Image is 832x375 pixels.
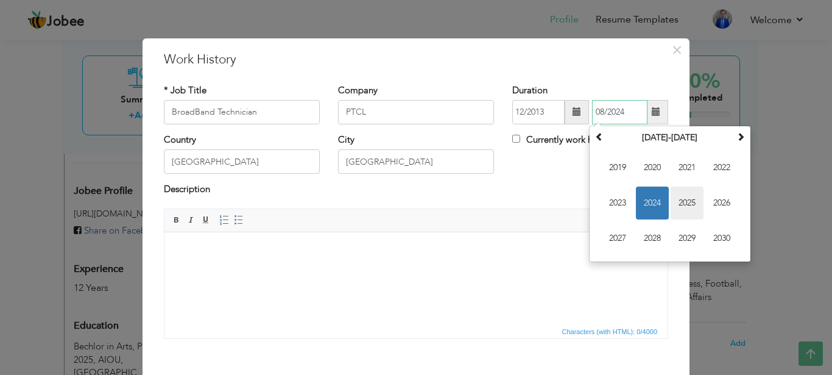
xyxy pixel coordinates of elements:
label: * Job Title [164,84,206,97]
span: Previous Decade [595,132,604,141]
span: Characters (with HTML): 0/4000 [560,326,660,337]
span: 2024 [636,187,669,220]
label: Company [338,84,378,97]
a: Insert/Remove Bulleted List [232,213,245,227]
label: Description [164,183,210,196]
th: Select Decade [607,129,733,147]
span: 2023 [601,187,634,220]
input: Currently work here [512,135,520,143]
h3: Work History [164,51,668,69]
a: Insert/Remove Numbered List [217,213,231,227]
span: 2022 [705,151,738,184]
a: Underline [199,213,213,227]
span: Next Decade [736,132,745,141]
span: 2021 [671,151,703,184]
input: From [512,100,565,124]
button: Close [667,40,686,60]
span: 2019 [601,151,634,184]
div: Statistics [560,326,661,337]
label: City [338,134,354,146]
span: 2028 [636,222,669,255]
a: Italic [185,213,198,227]
span: 2029 [671,222,703,255]
label: Country [164,134,196,146]
input: Present [592,100,647,124]
label: Duration [512,84,548,97]
span: 2030 [705,222,738,255]
span: 2020 [636,151,669,184]
label: Currently work here [512,134,605,146]
span: 2025 [671,187,703,220]
span: × [672,39,682,61]
a: Bold [170,213,183,227]
iframe: Rich Text Editor, workEditor [164,232,668,324]
span: 2027 [601,222,634,255]
span: 2026 [705,187,738,220]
